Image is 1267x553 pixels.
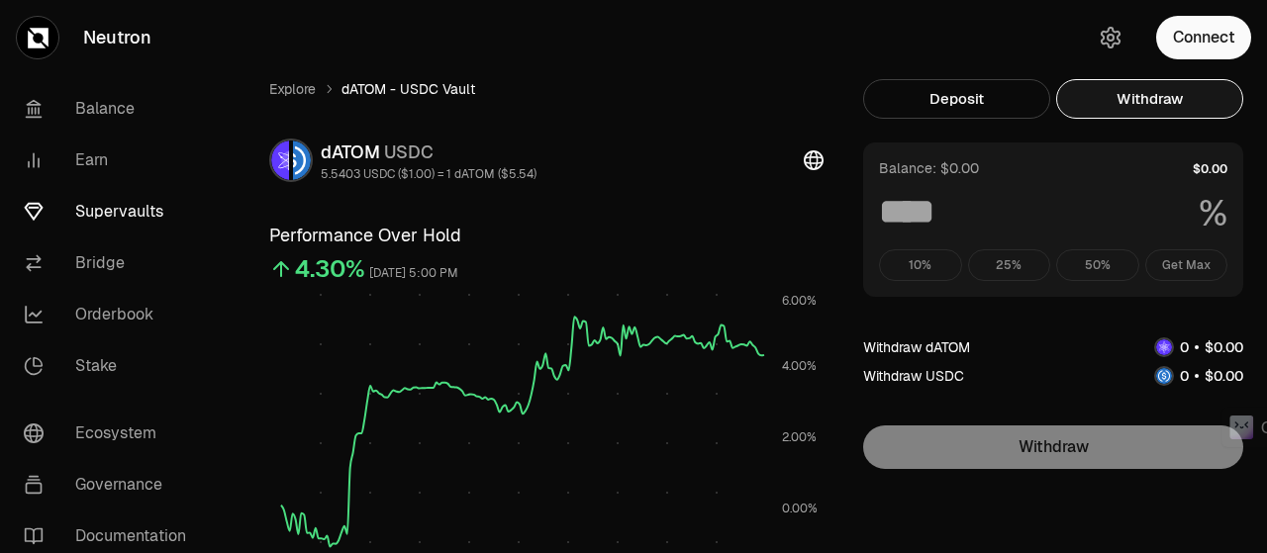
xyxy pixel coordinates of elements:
a: Orderbook [8,289,214,340]
span: dATOM - USDC Vault [341,79,475,99]
div: 4.30% [295,253,365,285]
button: Connect [1156,16,1251,59]
a: Ecosystem [8,408,214,459]
a: Governance [8,459,214,510]
div: Withdraw dATOM [863,337,970,357]
tspan: 6.00% [782,293,817,309]
span: % [1199,194,1227,233]
div: dATOM [321,138,536,166]
tspan: 4.00% [782,358,817,374]
a: Supervaults [8,186,214,237]
h3: Performance Over Hold [269,222,824,249]
a: Balance [8,83,214,135]
tspan: 2.00% [782,429,817,445]
img: USDC Logo [1156,368,1172,384]
nav: breadcrumb [269,79,824,99]
div: [DATE] 5:00 PM [369,262,458,285]
img: USDC Logo [293,140,311,180]
button: Withdraw [1056,79,1243,119]
button: Deposit [863,79,1050,119]
tspan: 0.00% [782,501,818,516]
a: Stake [8,340,214,392]
div: Withdraw USDC [863,366,964,386]
img: dATOM Logo [1156,339,1172,355]
a: Earn [8,135,214,186]
div: Balance: $0.00 [879,158,979,178]
a: Explore [269,79,316,99]
span: USDC [384,140,434,163]
a: Bridge [8,237,214,289]
img: dATOM Logo [271,140,289,180]
div: 5.5403 USDC ($1.00) = 1 dATOM ($5.54) [321,166,536,182]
